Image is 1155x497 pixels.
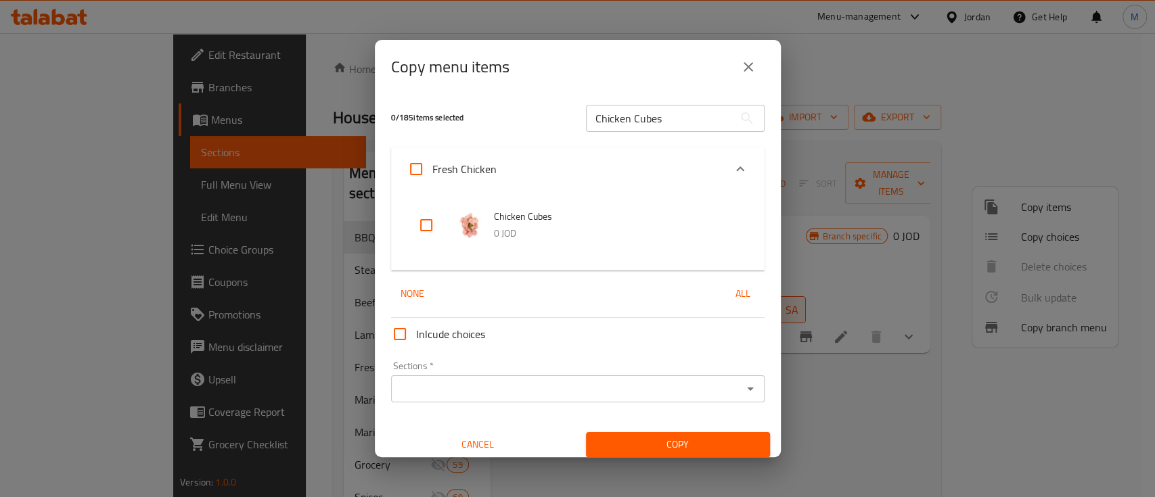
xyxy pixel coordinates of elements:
button: All [721,281,765,306]
div: Expand [391,147,765,191]
button: close [732,51,765,83]
img: Chicken Cubes [456,212,483,239]
h5: 0 / 185 items selected [391,112,570,124]
button: Cancel [386,432,570,457]
button: Copy [586,432,770,457]
span: None [397,285,429,302]
span: Chicken Cubes [494,208,738,225]
p: 0 JOD [494,225,738,242]
span: Cancel [391,436,564,453]
span: Inlcude choices [416,326,485,342]
input: Select section [395,379,738,398]
span: All [727,285,759,302]
button: None [391,281,434,306]
h2: Copy menu items [391,56,509,78]
label: Acknowledge [400,153,497,185]
span: Fresh Chicken [432,159,497,179]
input: Search in items [586,105,733,132]
span: Copy [597,436,759,453]
div: Expand [391,191,765,270]
button: Open [741,379,760,398]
